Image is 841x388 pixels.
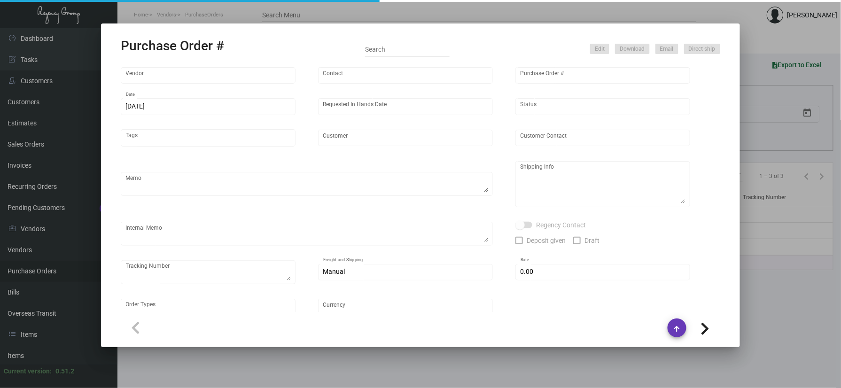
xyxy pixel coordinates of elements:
span: Draft [584,235,600,246]
span: Email [660,45,674,53]
span: Deposit given [527,235,566,246]
button: Edit [590,44,609,54]
div: 0.51.2 [55,366,74,376]
button: Download [615,44,650,54]
button: Email [655,44,678,54]
span: Regency Contact [536,219,586,231]
h2: Purchase Order # [121,38,224,54]
span: Download [620,45,645,53]
span: Direct ship [689,45,716,53]
button: Direct ship [684,44,720,54]
span: Edit [595,45,605,53]
span: Manual [323,268,345,275]
div: Current version: [4,366,52,376]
